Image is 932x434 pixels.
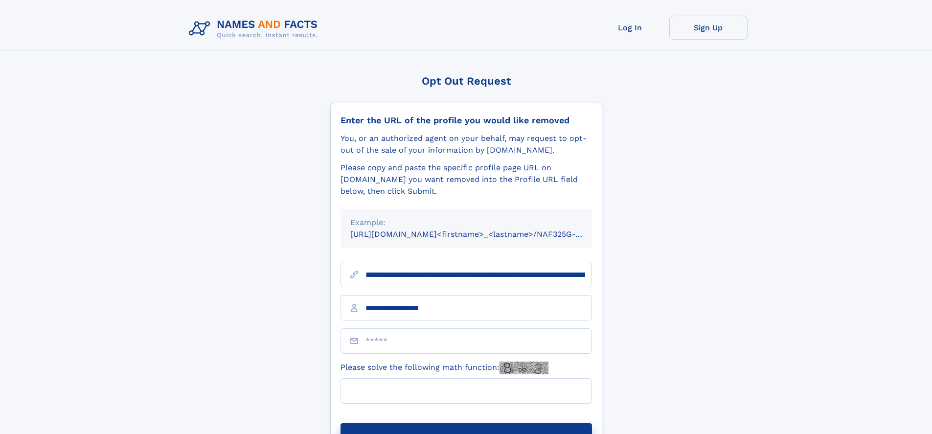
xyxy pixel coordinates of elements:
[350,229,611,239] small: [URL][DOMAIN_NAME]<firstname>_<lastname>/NAF325G-xxxxxxxx
[185,16,326,42] img: Logo Names and Facts
[341,133,592,156] div: You, or an authorized agent on your behalf, may request to opt-out of the sale of your informatio...
[669,16,748,40] a: Sign Up
[341,115,592,126] div: Enter the URL of the profile you would like removed
[330,75,602,87] div: Opt Out Request
[341,162,592,197] div: Please copy and paste the specific profile page URL on [DOMAIN_NAME] you want removed into the Pr...
[591,16,669,40] a: Log In
[341,362,548,374] label: Please solve the following math function:
[350,217,582,228] div: Example:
